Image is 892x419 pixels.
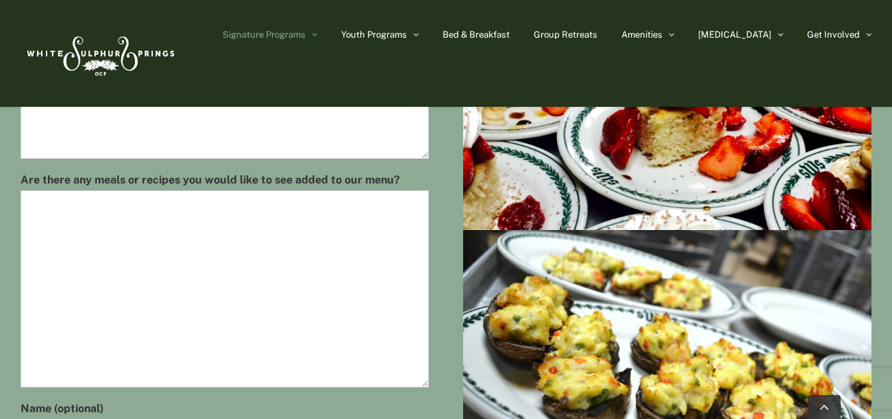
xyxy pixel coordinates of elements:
[443,30,510,39] span: Bed & Breakfast
[21,21,178,86] img: White Sulphur Springs Logo
[341,30,407,39] span: Youth Programs
[698,30,771,39] span: [MEDICAL_DATA]
[807,30,860,39] span: Get Involved
[223,30,306,39] span: Signature Programs
[21,398,103,418] legend: Name (optional)
[534,30,597,39] span: Group Retreats
[21,170,400,190] label: Are there any meals or recipes you would like to see added to our menu?
[621,30,662,39] span: Amenities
